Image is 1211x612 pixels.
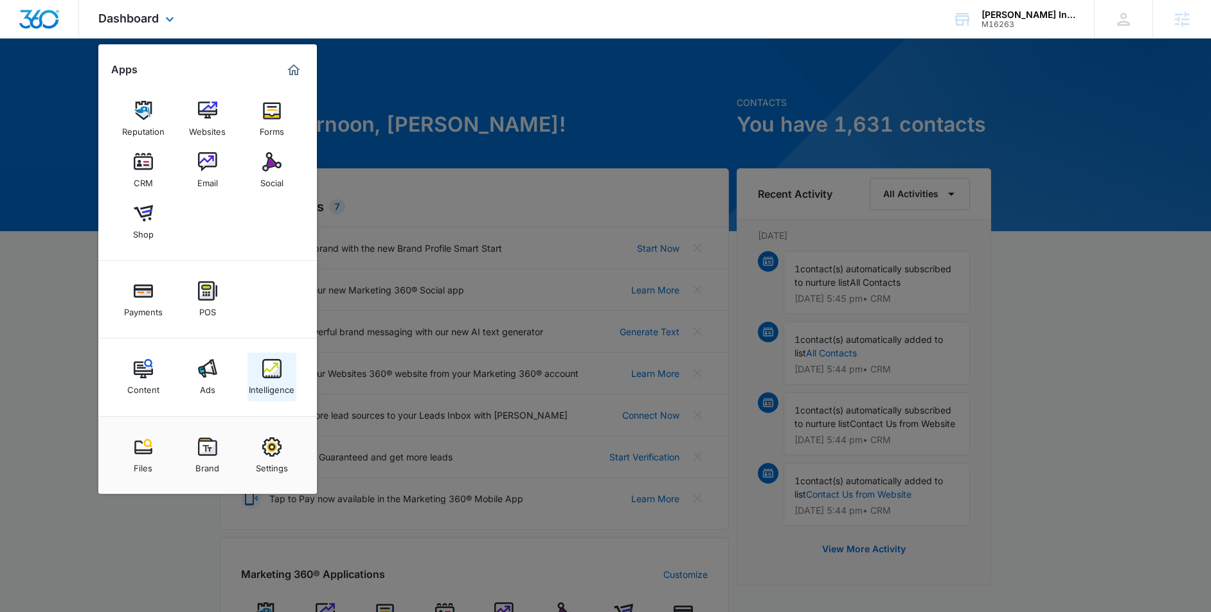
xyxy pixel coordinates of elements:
[982,20,1075,29] div: account id
[247,431,296,480] a: Settings
[133,223,154,240] div: Shop
[124,301,163,317] div: Payments
[247,94,296,143] a: Forms
[119,431,168,480] a: Files
[249,378,294,395] div: Intelligence
[183,275,232,324] a: POS
[98,12,159,25] span: Dashboard
[122,120,165,137] div: Reputation
[49,76,115,84] div: Domain Overview
[195,457,219,473] div: Brand
[260,171,283,188] div: Social
[33,33,141,44] div: Domain: [DOMAIN_NAME]
[119,197,168,246] a: Shop
[119,353,168,401] a: Content
[283,60,304,80] a: Marketing 360® Dashboard
[183,146,232,195] a: Email
[260,120,284,137] div: Forms
[21,33,31,44] img: website_grey.svg
[128,74,138,85] img: tab_keywords_by_traffic_grey.svg
[197,171,218,188] div: Email
[134,171,153,188] div: CRM
[256,457,288,473] div: Settings
[119,94,168,143] a: Reputation
[119,275,168,324] a: Payments
[183,353,232,401] a: Ads
[199,301,216,317] div: POS
[200,378,215,395] div: Ads
[183,94,232,143] a: Websites
[247,353,296,401] a: Intelligence
[183,431,232,480] a: Brand
[134,457,152,473] div: Files
[111,64,138,76] h2: Apps
[21,21,31,31] img: logo_orange.svg
[189,120,226,137] div: Websites
[35,74,45,85] img: tab_domain_overview_orange.svg
[982,10,1075,20] div: account name
[119,146,168,195] a: CRM
[247,146,296,195] a: Social
[127,378,159,395] div: Content
[36,21,63,31] div: v 4.0.25
[142,76,217,84] div: Keywords by Traffic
